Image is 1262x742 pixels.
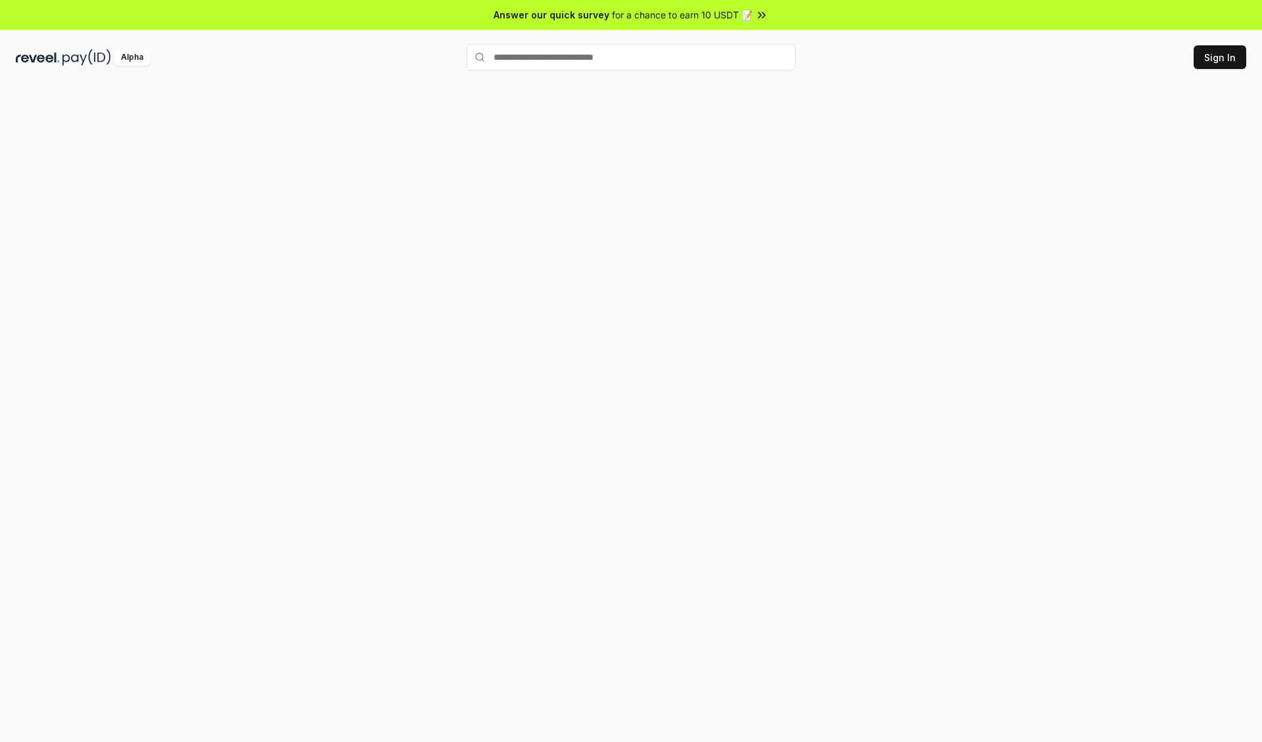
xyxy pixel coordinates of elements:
div: Alpha [114,49,151,66]
img: reveel_dark [16,49,60,66]
img: pay_id [62,49,111,66]
span: Answer our quick survey [494,8,609,22]
span: for a chance to earn 10 USDT 📝 [612,8,753,22]
button: Sign In [1194,45,1246,69]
